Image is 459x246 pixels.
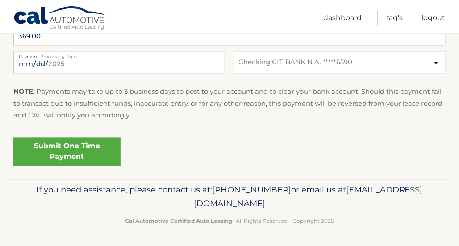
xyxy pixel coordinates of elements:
[13,51,225,74] input: Payment Date
[13,23,446,46] input: Payment Amount
[13,88,33,96] strong: NOTE
[323,10,362,26] a: Dashboard
[22,183,437,212] p: If you need assistance, please contact us at: or email us at
[125,218,232,225] strong: Cal Automotive Certified Auto Leasing
[422,10,446,26] a: Logout
[387,10,403,26] a: FAQ's
[13,6,107,32] a: Cal Automotive
[13,51,225,58] label: Payment Processing Date
[22,217,437,226] p: - All Rights Reserved - Copyright 2025
[13,138,121,166] a: Submit One Time Payment
[212,185,291,195] span: [PHONE_NUMBER]
[13,86,446,121] p: : Payments may take up to 3 business days to post to your account and to clear your bank account....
